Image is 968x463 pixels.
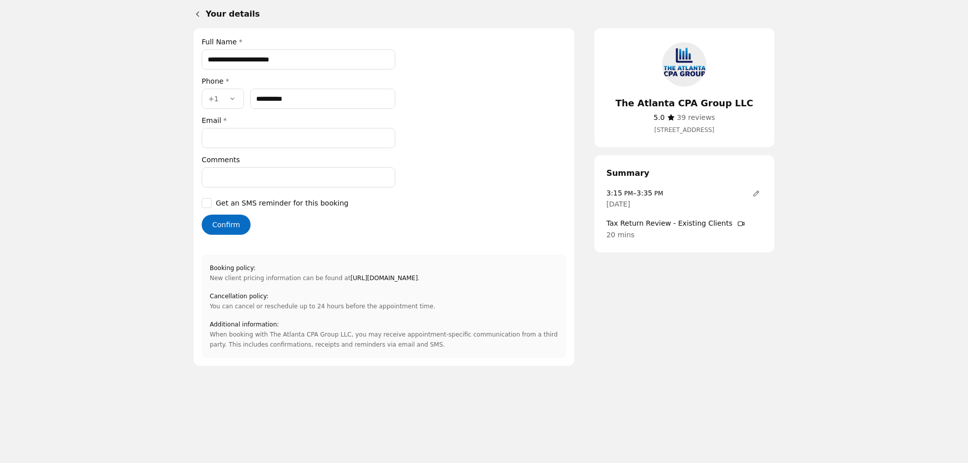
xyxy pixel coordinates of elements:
span: 3:15 [607,189,622,197]
span: ​ [202,197,212,209]
img: The Atlanta CPA Group LLC logo [660,40,708,89]
h4: The Atlanta CPA Group LLC [607,97,762,110]
span: ​ [677,112,715,123]
div: Phone [202,76,395,87]
span: [DATE] [607,199,630,210]
a: 39 reviews [677,112,715,123]
h2: Summary [607,167,762,179]
h2: Booking policy : [210,263,419,273]
p: New client pricing information can be found at . [210,273,419,283]
span: 3:35 [637,189,652,197]
div: You can cancel or reschedule up to 24 hours before the appointment time. [210,291,435,311]
span: ​ [733,218,745,229]
span: 20 mins [607,229,762,240]
span: Tax Return Review - Existing Clients [607,218,762,229]
label: Full Name [202,36,395,47]
h1: Your details [206,8,774,20]
button: +1 [202,89,244,109]
a: https://atlcpagroup.com/service-pricing/ (Opens in a new window) [350,273,417,283]
span: ​ [750,187,762,200]
span: PM [652,190,663,197]
span: ​ [653,112,664,123]
label: Comments [202,154,395,165]
svg: Video call [737,220,745,228]
button: Edit date and time [750,187,762,200]
h2: Cancellation policy : [210,291,435,301]
label: Email [202,115,395,126]
span: PM [622,190,633,197]
a: Back [186,2,206,26]
button: Confirm [202,215,251,235]
a: Get directions (Opens in a new window) [607,125,762,135]
div: When booking with The Atlanta CPA Group LLC, you may receive appointment-specific communication f... [210,319,558,350]
span: 39 reviews [677,113,715,121]
span: – [607,187,663,199]
span: Get an SMS reminder for this booking [216,197,348,209]
h2: Additional information : [210,319,558,329]
span: 5.0 stars out of 5 [653,113,664,121]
